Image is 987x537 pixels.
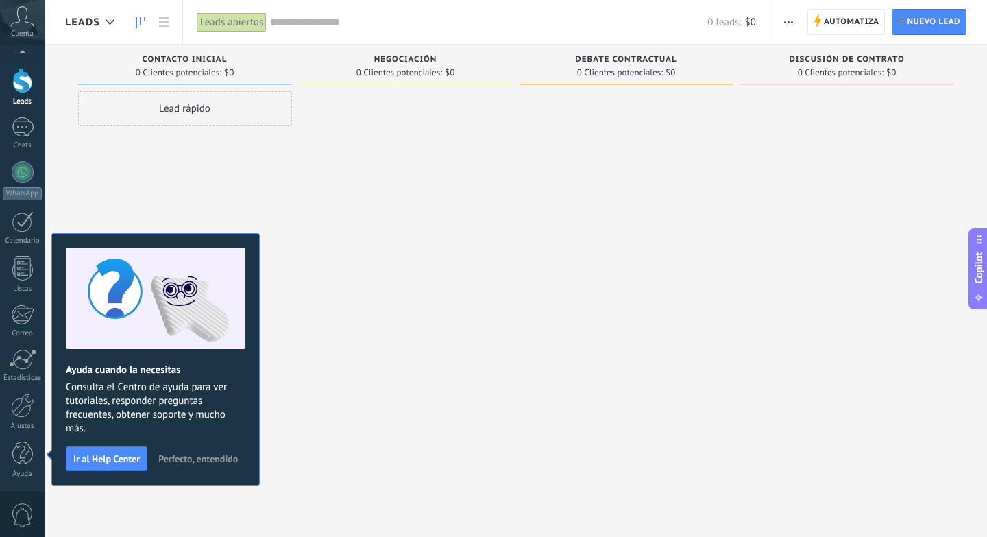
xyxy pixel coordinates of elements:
[143,55,228,64] span: Contacto inicial
[747,55,947,67] div: Discusión de contrato
[892,9,966,35] a: Nuevo lead
[575,55,677,64] span: Debate contractual
[136,69,221,77] span: 0 Clientes potenciales:
[972,252,986,283] span: Copilot
[66,363,245,377] h2: Ayuda cuando la necesitas
[356,69,442,77] span: 0 Clientes potenciales:
[73,454,140,464] span: Ir al Help Center
[374,55,437,64] span: Negociación
[907,10,960,34] span: Nuevo lead
[745,16,756,29] span: $0
[807,9,886,35] a: Automatiza
[3,329,42,338] div: Correo
[66,381,245,435] span: Consulta el Centro de ayuda para ver tutoriales, responder preguntas frecuentes, obtener soporte ...
[707,16,741,29] span: 0 leads:
[152,449,244,469] button: Perfecto, entendido
[158,454,238,464] span: Perfecto, entendido
[3,470,42,479] div: Ayuda
[3,374,42,383] div: Estadísticas
[577,69,663,77] span: 0 Clientes potenciales:
[3,422,42,431] div: Ajustes
[224,69,234,77] span: $0
[11,29,34,38] span: Cuenta
[3,187,42,200] div: WhatsApp
[306,55,506,67] div: Negociación
[445,69,454,77] span: $0
[779,9,799,35] button: Más
[197,12,267,32] div: Leads abiertos
[3,97,42,106] div: Leads
[152,9,175,36] a: Lista
[85,55,285,67] div: Contacto inicial
[789,55,904,64] span: Discusión de contrato
[129,9,152,36] a: Leads
[3,141,42,150] div: Chats
[65,16,100,29] span: Leads
[526,55,727,67] div: Debate contractual
[886,69,896,77] span: $0
[3,237,42,246] div: Calendario
[824,10,879,34] span: Automatiza
[3,285,42,294] div: Listas
[66,446,147,471] button: Ir al Help Center
[78,91,292,126] div: Lead rápido
[666,69,675,77] span: $0
[798,69,884,77] span: 0 Clientes potenciales:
